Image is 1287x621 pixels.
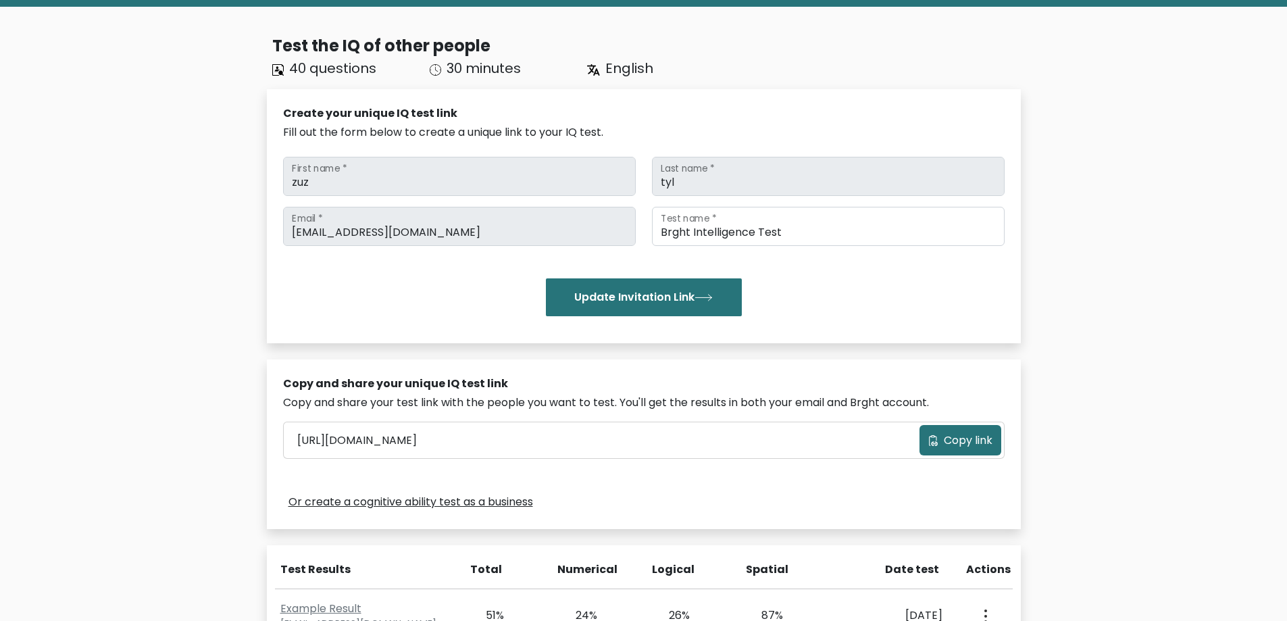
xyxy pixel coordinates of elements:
[652,207,1005,246] input: Test name
[652,562,691,578] div: Logical
[289,59,376,78] span: 40 questions
[283,395,1005,411] div: Copy and share your test link with the people you want to test. You'll get the results in both yo...
[283,157,636,196] input: First name
[840,562,950,578] div: Date test
[944,432,992,449] span: Copy link
[557,562,597,578] div: Numerical
[546,278,742,316] button: Update Invitation Link
[280,562,447,578] div: Test Results
[283,376,1005,392] div: Copy and share your unique IQ test link
[283,105,1005,122] div: Create your unique IQ test link
[283,124,1005,141] div: Fill out the form below to create a unique link to your IQ test.
[746,562,785,578] div: Spatial
[447,59,521,78] span: 30 minutes
[283,207,636,246] input: Email
[463,562,503,578] div: Total
[966,562,1013,578] div: Actions
[919,425,1001,455] button: Copy link
[280,601,361,616] a: Example Result
[652,157,1005,196] input: Last name
[288,494,533,510] a: Or create a cognitive ability test as a business
[605,59,653,78] span: English
[272,34,1021,58] div: Test the IQ of other people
